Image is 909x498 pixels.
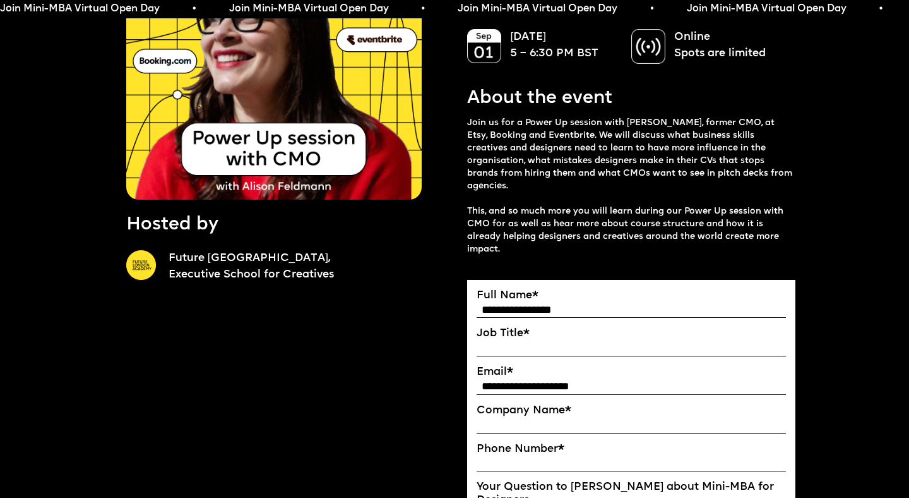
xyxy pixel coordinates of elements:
[477,327,786,341] label: Job Title
[467,117,795,256] p: Join us for a Power Up session with [PERSON_NAME], former CMO, at Etsy, Booking and Eventbrite. W...
[420,3,424,15] span: •
[477,366,786,379] label: Email
[126,212,218,238] p: Hosted by
[191,3,195,15] span: •
[467,86,612,111] p: About the event
[650,3,653,15] span: •
[674,29,783,62] p: Online Spots are limited
[477,289,786,303] label: Full Name
[477,443,786,456] label: Phone Number
[477,404,786,418] label: Company Name
[126,250,156,280] img: A yellow circle with Future London Academy logo
[878,3,882,15] span: •
[169,250,454,283] a: Future [GEOGRAPHIC_DATA],Executive School for Creatives
[510,29,619,62] p: [DATE] 5 – 6:30 PM BST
